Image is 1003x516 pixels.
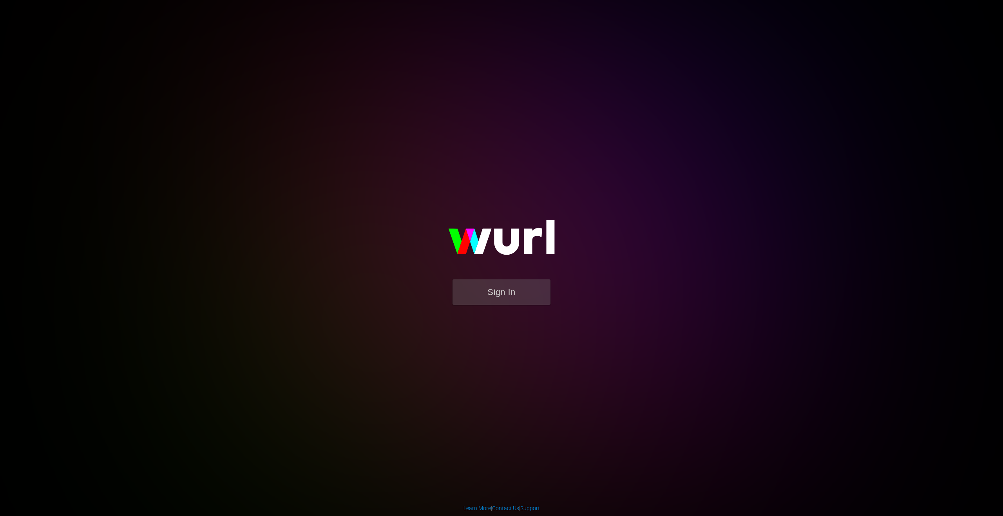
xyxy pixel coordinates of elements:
a: Learn More [463,505,491,511]
a: Contact Us [492,505,519,511]
img: wurl-logo-on-black-223613ac3d8ba8fe6dc639794a292ebdb59501304c7dfd60c99c58986ef67473.svg [423,203,580,279]
a: Support [520,505,540,511]
button: Sign In [453,279,550,305]
div: | | [463,504,540,512]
